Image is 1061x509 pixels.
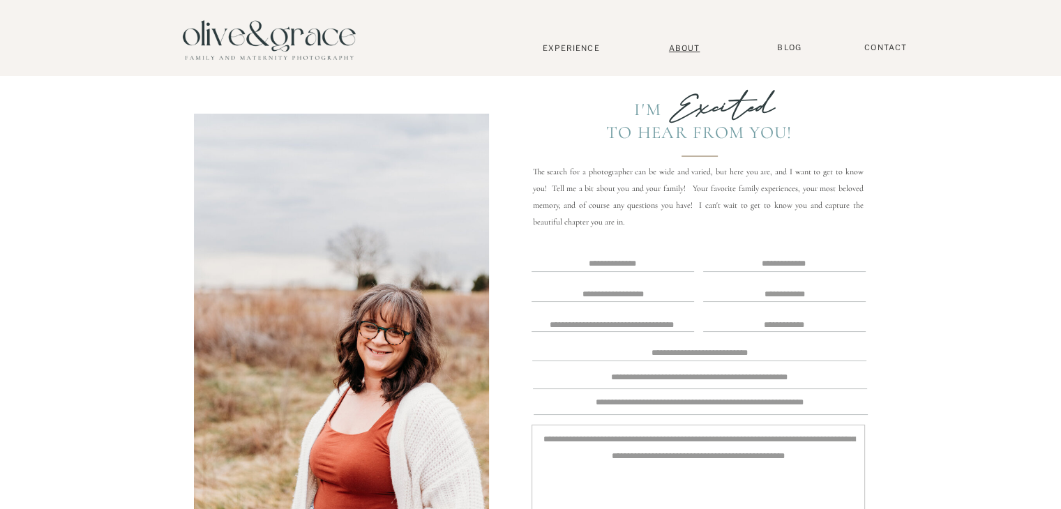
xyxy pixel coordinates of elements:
[670,86,775,127] b: Excited
[533,163,864,215] p: The search for a photographer can be wide and varied, but here you are, and I want to get to know...
[596,122,802,142] div: To Hear from you!
[772,43,807,53] a: BLOG
[525,43,617,53] a: Experience
[663,43,706,52] a: About
[858,43,914,53] a: Contact
[614,99,663,120] div: I'm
